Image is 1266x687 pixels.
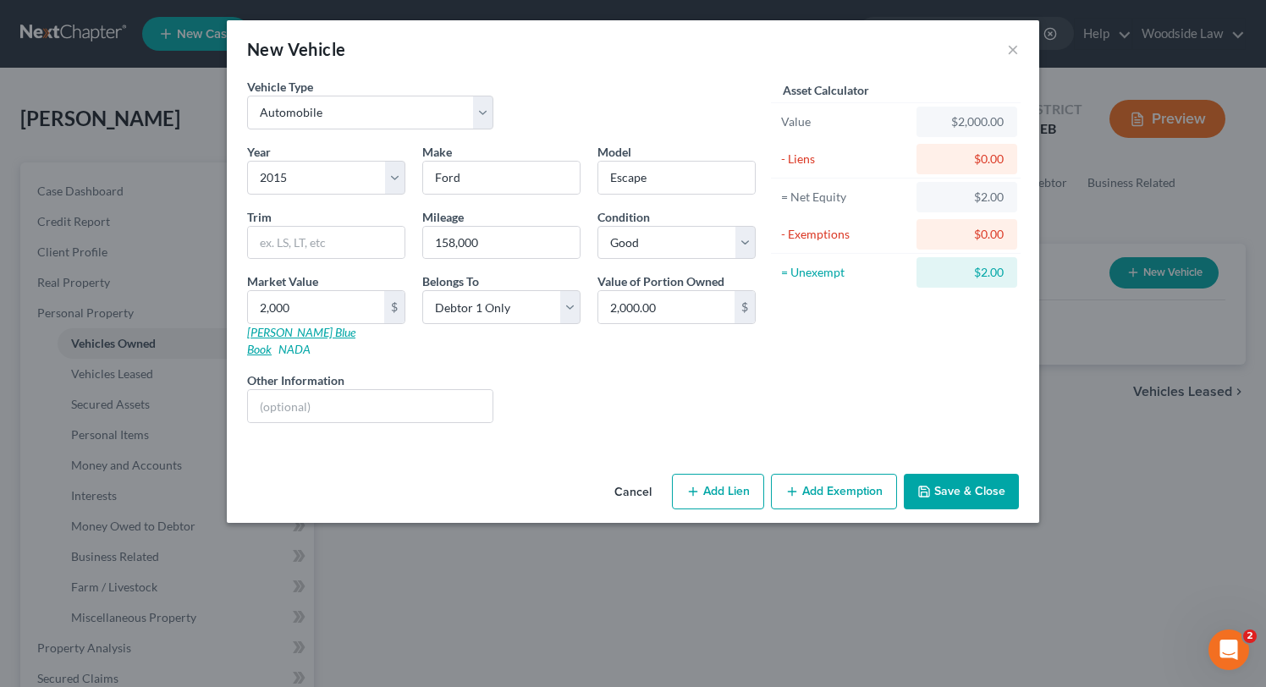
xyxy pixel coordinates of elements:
[247,272,318,290] label: Market Value
[422,208,464,226] label: Mileage
[930,189,1004,206] div: $2.00
[247,37,345,61] div: New Vehicle
[423,162,580,194] input: ex. Nissan
[930,113,1004,130] div: $2,000.00
[422,274,479,289] span: Belongs To
[422,145,452,159] span: Make
[930,151,1004,168] div: $0.00
[904,474,1019,509] button: Save & Close
[423,227,580,259] input: --
[384,291,405,323] div: $
[672,474,764,509] button: Add Lien
[247,325,355,356] a: [PERSON_NAME] Blue Book
[781,189,909,206] div: = Net Equity
[278,342,311,356] a: NADA
[601,475,665,509] button: Cancel
[1208,629,1249,670] iframe: Intercom live chat
[1243,629,1257,643] span: 2
[771,474,897,509] button: Add Exemption
[597,272,724,290] label: Value of Portion Owned
[781,264,909,281] div: = Unexempt
[247,371,344,389] label: Other Information
[247,78,313,96] label: Vehicle Type
[248,291,384,323] input: 0.00
[247,143,271,161] label: Year
[247,208,272,226] label: Trim
[598,291,735,323] input: 0.00
[781,113,909,130] div: Value
[248,227,405,259] input: ex. LS, LT, etc
[735,291,755,323] div: $
[597,208,650,226] label: Condition
[781,226,909,243] div: - Exemptions
[598,162,755,194] input: ex. Altima
[930,264,1004,281] div: $2.00
[930,226,1004,243] div: $0.00
[1007,39,1019,59] button: ×
[248,390,493,422] input: (optional)
[783,81,869,99] label: Asset Calculator
[781,151,909,168] div: - Liens
[597,143,631,161] label: Model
